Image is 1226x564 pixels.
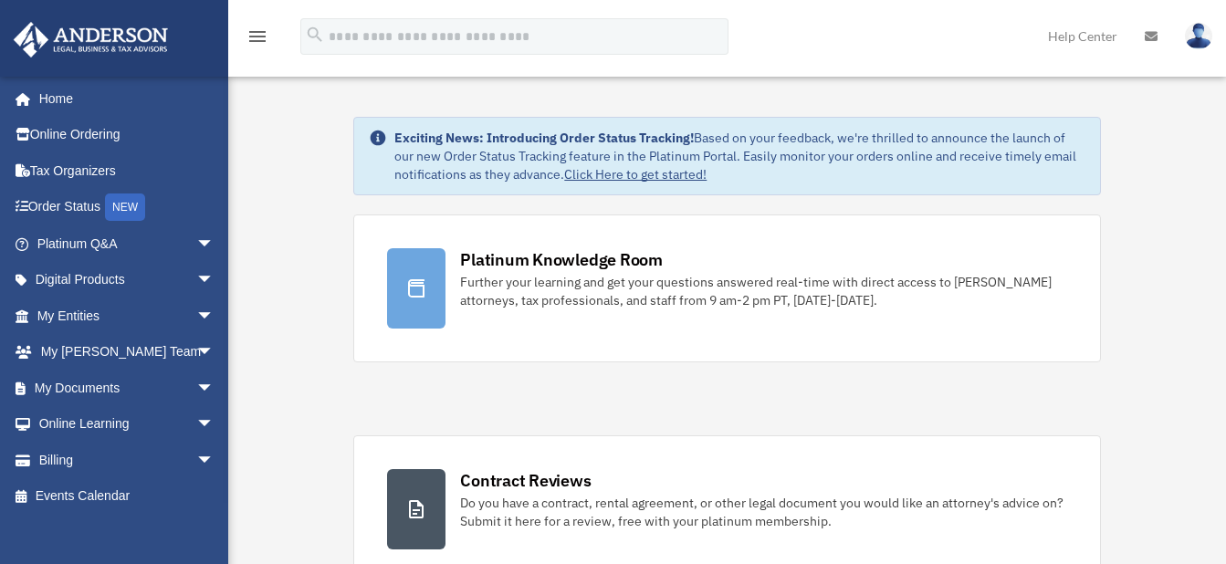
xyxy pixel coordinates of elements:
[13,80,233,117] a: Home
[460,469,591,492] div: Contract Reviews
[196,370,233,407] span: arrow_drop_down
[460,494,1066,530] div: Do you have a contract, rental agreement, or other legal document you would like an attorney's ad...
[196,406,233,444] span: arrow_drop_down
[105,193,145,221] div: NEW
[13,406,242,443] a: Online Learningarrow_drop_down
[394,129,1085,183] div: Based on your feedback, we're thrilled to announce the launch of our new Order Status Tracking fe...
[8,22,173,57] img: Anderson Advisors Platinum Portal
[13,262,242,298] a: Digital Productsarrow_drop_down
[196,262,233,299] span: arrow_drop_down
[13,442,242,478] a: Billingarrow_drop_down
[353,214,1100,362] a: Platinum Knowledge Room Further your learning and get your questions answered real-time with dire...
[13,152,242,189] a: Tax Organizers
[13,298,242,334] a: My Entitiesarrow_drop_down
[196,298,233,335] span: arrow_drop_down
[13,225,242,262] a: Platinum Q&Aarrow_drop_down
[13,478,242,515] a: Events Calendar
[13,334,242,371] a: My [PERSON_NAME] Teamarrow_drop_down
[13,117,242,153] a: Online Ordering
[394,130,694,146] strong: Exciting News: Introducing Order Status Tracking!
[305,25,325,45] i: search
[196,334,233,371] span: arrow_drop_down
[1185,23,1212,49] img: User Pic
[246,26,268,47] i: menu
[246,32,268,47] a: menu
[13,370,242,406] a: My Documentsarrow_drop_down
[196,442,233,479] span: arrow_drop_down
[460,273,1066,309] div: Further your learning and get your questions answered real-time with direct access to [PERSON_NAM...
[196,225,233,263] span: arrow_drop_down
[460,248,663,271] div: Platinum Knowledge Room
[564,166,707,183] a: Click Here to get started!
[13,189,242,226] a: Order StatusNEW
